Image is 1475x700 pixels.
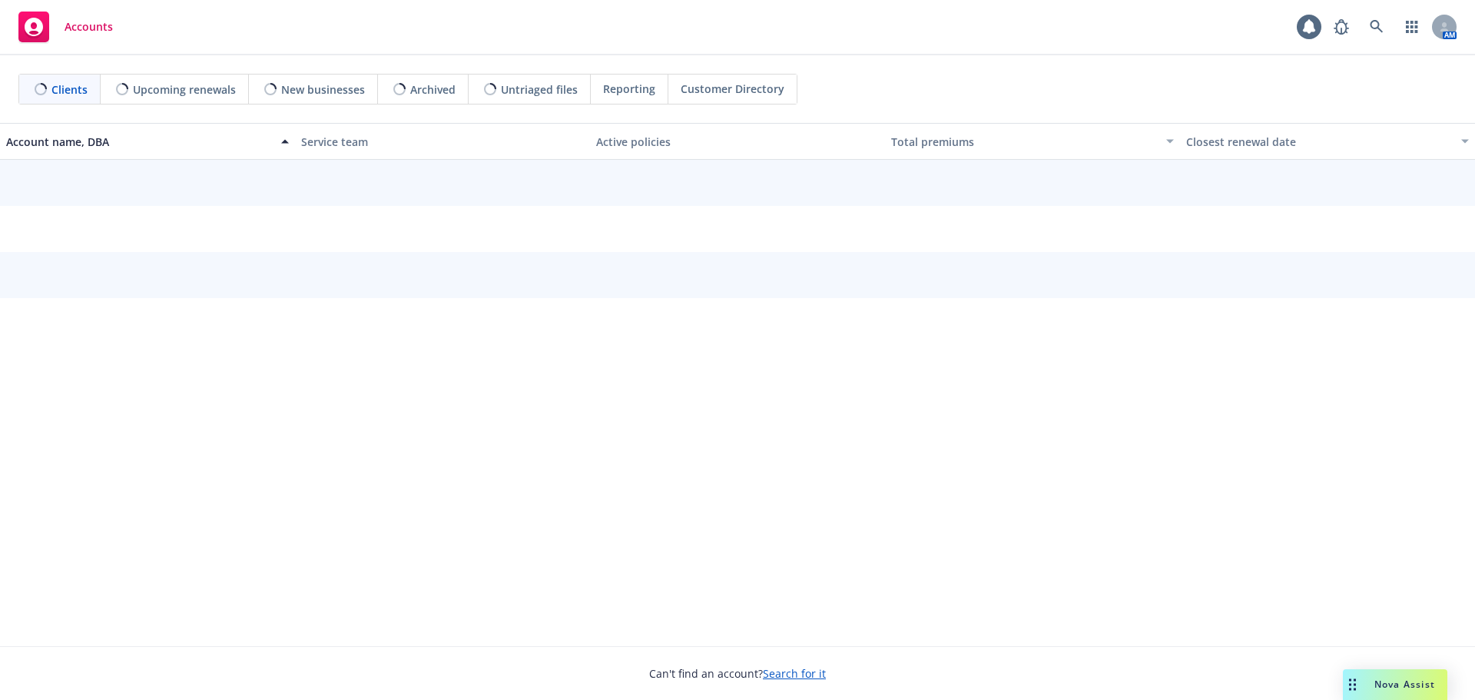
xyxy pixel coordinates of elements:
span: Accounts [65,21,113,33]
button: Closest renewal date [1180,123,1475,160]
span: Upcoming renewals [133,81,236,98]
div: Account name, DBA [6,134,272,150]
span: Archived [410,81,456,98]
a: Search [1361,12,1392,42]
span: New businesses [281,81,365,98]
button: Nova Assist [1343,669,1447,700]
div: Active policies [596,134,879,150]
span: Can't find an account? [649,665,826,682]
span: Clients [51,81,88,98]
span: Untriaged files [501,81,578,98]
a: Report a Bug [1326,12,1357,42]
span: Reporting [603,81,655,97]
div: Service team [301,134,584,150]
div: Total premiums [891,134,1157,150]
a: Switch app [1397,12,1427,42]
button: Active policies [590,123,885,160]
div: Closest renewal date [1186,134,1452,150]
button: Service team [295,123,590,160]
a: Search for it [763,666,826,681]
button: Total premiums [885,123,1180,160]
div: Drag to move [1343,669,1362,700]
span: Nova Assist [1374,678,1435,691]
span: Customer Directory [681,81,784,97]
a: Accounts [12,5,119,48]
